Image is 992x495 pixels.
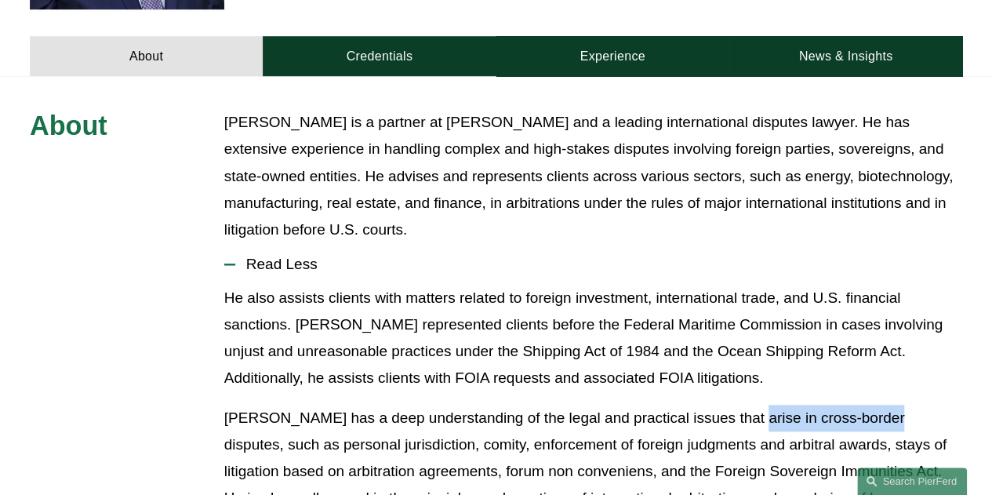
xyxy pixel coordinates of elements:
[30,36,263,76] a: About
[224,244,962,285] button: Read Less
[729,36,962,76] a: News & Insights
[224,285,962,392] p: He also assists clients with matters related to foreign investment, international trade, and U.S....
[235,256,962,273] span: Read Less
[496,36,729,76] a: Experience
[224,109,962,243] p: [PERSON_NAME] is a partner at [PERSON_NAME] and a leading international disputes lawyer. He has e...
[263,36,496,76] a: Credentials
[857,468,967,495] a: Search this site
[30,111,107,140] span: About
